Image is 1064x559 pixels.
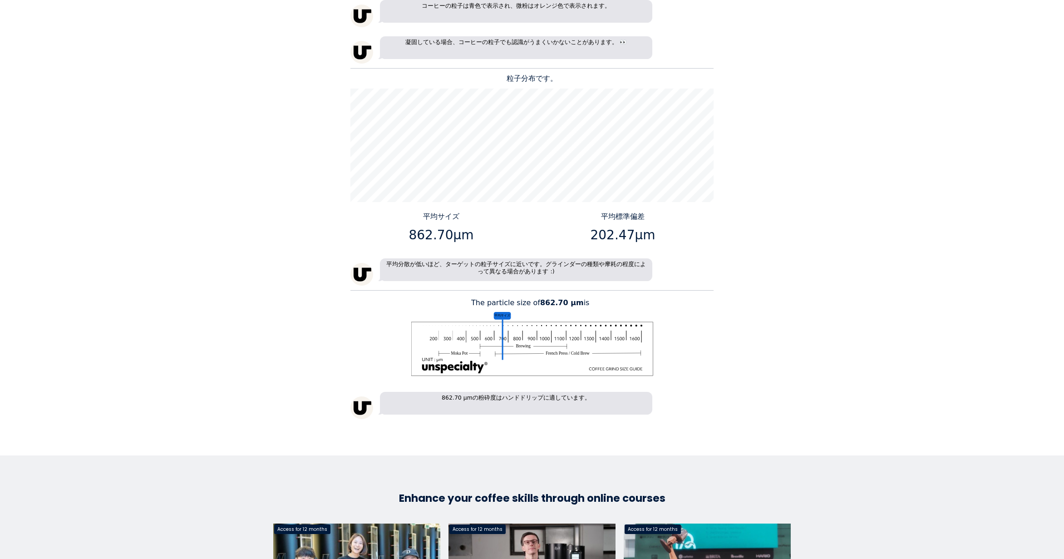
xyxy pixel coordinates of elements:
[494,313,511,317] tspan: 平均サイズ
[536,211,710,222] p: 平均標準偏差
[540,298,584,307] b: 862.70 μm
[354,211,529,222] p: 平均サイズ
[350,396,373,419] img: unspecialty-logo
[350,5,373,27] img: unspecialty-logo
[380,258,652,281] p: 平均分散が低いほど、ターゲットの粒子サイズに近いです。グラインダーの種類や摩耗の程度によって異なる場合があります :)
[350,297,714,308] p: The particle size of is
[273,492,791,505] h3: Enhance your coffee skills through online courses
[350,41,373,64] img: unspecialty-logo
[350,73,714,84] p: 粒子分布です。
[354,226,529,245] p: 862.70μm
[380,36,652,59] p: 凝固している場合、コーヒーの粒子でも認識がうまくいかないことがあります。 👀
[536,226,710,245] p: 202.47μm
[350,263,373,286] img: unspecialty-logo
[380,392,652,415] p: 862.70 µmの粉砕度はハンドドリップに適しています。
